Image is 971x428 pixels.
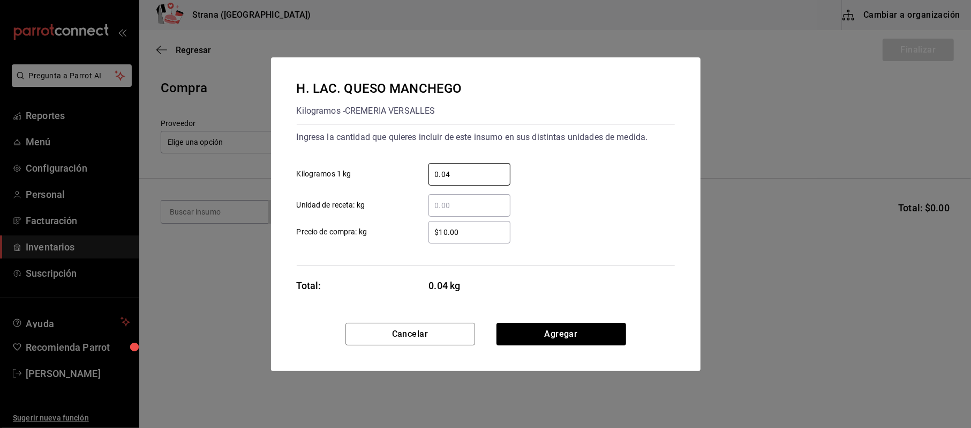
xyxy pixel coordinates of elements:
span: Precio de compra: kg [297,226,367,238]
div: Ingresa la cantidad que quieres incluir de este insumo en sus distintas unidades de medida. [297,129,675,146]
input: Unidad de receta: kg [428,199,510,212]
div: Kilogramos - CREMERIA VERSALLES [297,102,462,120]
span: Kilogramos 1 kg [297,168,351,180]
button: Cancelar [345,323,475,345]
input: Kilogramos 1 kg [428,168,510,181]
div: H. LAC. QUESO MANCHEGO [297,79,462,98]
div: Total: [297,278,321,293]
input: Precio de compra: kg [428,226,510,239]
span: Unidad de receta: kg [297,200,365,211]
button: Agregar [496,323,626,345]
span: 0.04 kg [429,278,511,293]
